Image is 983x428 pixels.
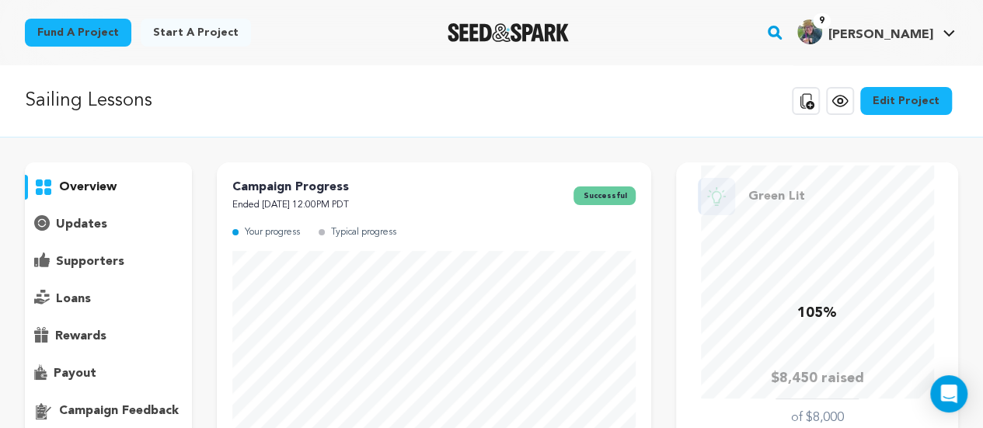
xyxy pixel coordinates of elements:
[141,19,251,47] a: Start a project
[448,23,570,42] img: Seed&Spark Logo Dark Mode
[797,19,822,44] img: 776098e3326a0dd9.jpg
[25,324,192,349] button: rewards
[860,87,952,115] a: Edit Project
[791,409,844,427] p: of $8,000
[25,249,192,274] button: supporters
[930,375,967,412] div: Open Intercom Messenger
[331,224,396,242] p: Typical progress
[25,19,131,47] a: Fund a project
[448,23,570,42] a: Seed&Spark Homepage
[59,402,179,420] p: campaign feedback
[245,224,300,242] p: Your progress
[232,197,349,214] p: Ended [DATE] 12:00PM PDT
[54,364,96,383] p: payout
[813,13,831,29] span: 9
[25,175,192,200] button: overview
[232,178,349,197] p: Campaign Progress
[56,290,91,308] p: loans
[25,361,192,386] button: payout
[25,287,192,311] button: loans
[56,215,107,234] p: updates
[59,178,117,197] p: overview
[794,16,958,49] span: Kylie S.'s Profile
[25,87,152,115] p: Sailing Lessons
[55,327,106,346] p: rewards
[56,252,124,271] p: supporters
[797,19,933,44] div: Kylie S.'s Profile
[25,212,192,237] button: updates
[828,29,933,41] span: [PERSON_NAME]
[794,16,958,44] a: Kylie S.'s Profile
[797,302,837,325] p: 105%
[573,186,636,205] span: successful
[25,398,192,423] button: campaign feedback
